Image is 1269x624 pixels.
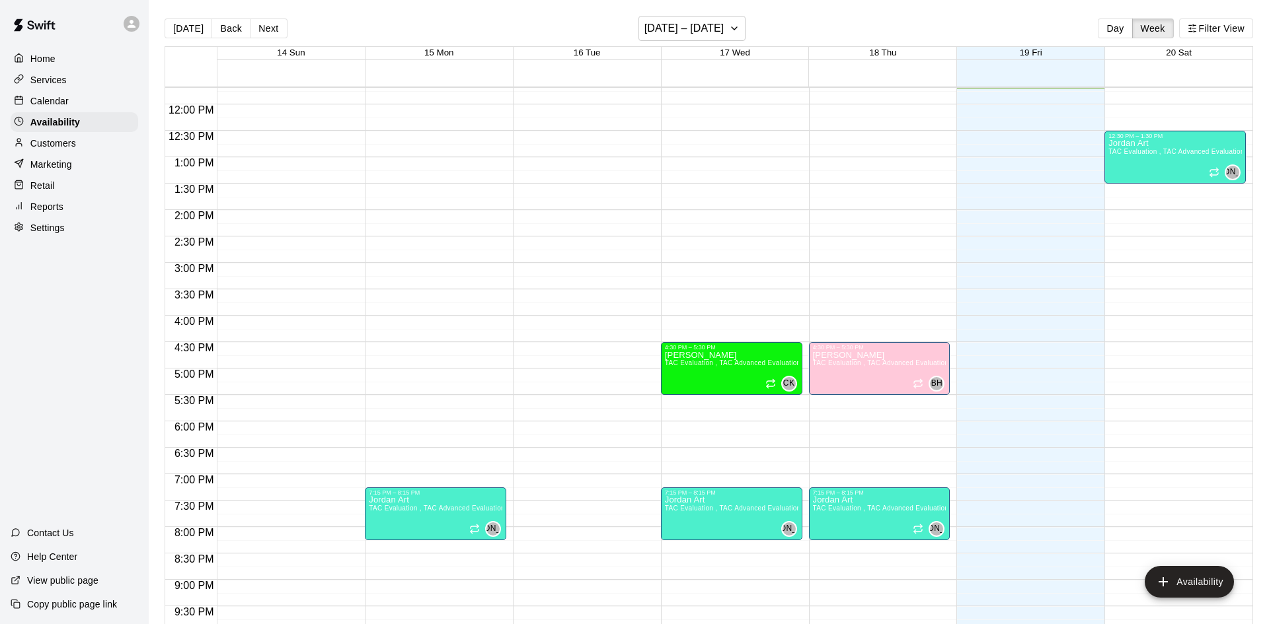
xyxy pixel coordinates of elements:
a: Settings [11,218,138,238]
div: 12:30 PM – 1:30 PM [1108,133,1242,139]
span: 5:30 PM [171,395,217,406]
p: Retail [30,179,55,192]
span: 17 Wed [720,48,750,57]
p: View public page [27,574,98,587]
span: [PERSON_NAME] [459,522,527,536]
span: 6:30 PM [171,448,217,459]
span: [PERSON_NAME] [1198,166,1267,179]
button: add [1145,566,1234,598]
div: 4:30 PM – 5:30 PM [813,344,946,351]
a: Home [11,49,138,69]
a: Customers [11,133,138,153]
div: Jordan Art [781,521,797,537]
span: 1:30 PM [171,184,217,195]
span: 12:30 PM [165,131,217,142]
a: Reports [11,197,138,217]
p: Settings [30,221,65,234]
span: 5:00 PM [171,368,217,380]
span: Recurring availability [1209,167,1219,178]
button: 18 Thu [869,48,896,57]
button: Next [250,18,287,38]
span: 1:00 PM [171,157,217,168]
button: Back [211,18,250,38]
a: Services [11,70,138,90]
p: Help Center [27,550,77,563]
p: Home [30,52,56,65]
button: 15 Mon [424,48,453,57]
div: 12:30 PM – 1:30 PM: Available [1104,131,1246,184]
button: Day [1098,18,1132,38]
span: 6:00 PM [171,421,217,433]
button: 20 Sat [1166,48,1192,57]
button: 16 Tue [574,48,601,57]
div: Jordan Art [485,521,501,537]
div: 7:15 PM – 8:15 PM [813,489,946,496]
span: TAC Evaluation , TAC Advanced Evaluations [813,359,952,366]
span: 4:00 PM [171,316,217,327]
span: Recurring availability [913,524,923,534]
span: 2:00 PM [171,210,217,221]
span: 9:00 PM [171,580,217,591]
span: [PERSON_NAME] [755,522,824,536]
div: 7:15 PM – 8:15 PM [369,489,502,496]
span: 3:30 PM [171,289,217,300]
a: Calendar [11,91,138,111]
p: Copy public page link [27,598,117,611]
div: Jordan Art [1225,164,1241,180]
button: [DATE] – [DATE] [638,16,746,41]
span: 8:30 PM [171,553,217,565]
p: Customers [30,137,76,150]
span: 8:00 PM [171,527,217,538]
span: 7:30 PM [171,501,217,512]
span: BH [931,377,942,390]
div: Availability [11,112,138,132]
button: Week [1132,18,1174,38]
div: 7:15 PM – 8:15 PM: Available [365,487,506,540]
span: TAC Evaluation , TAC Advanced Evaluations [665,504,804,512]
button: 19 Fri [1020,48,1042,57]
a: Retail [11,176,138,195]
span: Recurring availability [913,378,923,389]
div: Jordan Art [929,521,944,537]
p: Contact Us [27,526,74,539]
span: Recurring availability [469,524,480,534]
span: 7:00 PM [171,474,217,485]
div: Collin Kiernan [781,376,797,392]
button: Filter View [1179,18,1253,38]
div: 7:15 PM – 8:15 PM [665,489,798,496]
span: TAC Evaluation , TAC Advanced Evaluations [665,359,804,366]
span: [PERSON_NAME] [902,522,971,536]
span: 12:00 PM [165,104,217,116]
div: Brad Hedden [929,376,944,392]
span: 4:30 PM [171,342,217,353]
button: 14 Sun [277,48,305,57]
span: CK [783,377,794,390]
div: 4:30 PM – 5:30 PM: Available [809,342,950,395]
span: 3:00 PM [171,263,217,274]
span: TAC Evaluation , TAC Advanced Evaluations [813,504,952,512]
p: Reports [30,200,63,213]
div: 7:15 PM – 8:15 PM: Available [661,487,802,540]
p: Calendar [30,94,69,108]
span: TAC Evaluation , TAC Advanced Evaluations [369,504,508,512]
button: [DATE] [165,18,212,38]
p: Services [30,73,67,87]
span: 9:30 PM [171,606,217,617]
span: 2:30 PM [171,236,217,248]
a: Marketing [11,155,138,174]
span: Recurring availability [765,378,776,389]
p: Marketing [30,158,72,171]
